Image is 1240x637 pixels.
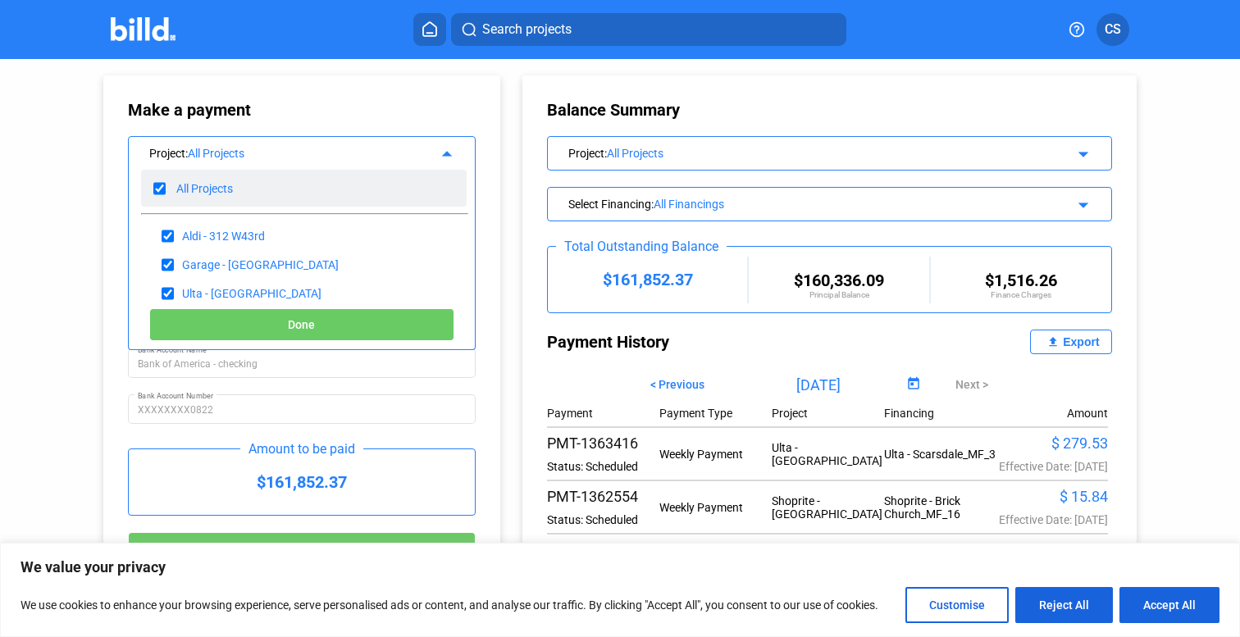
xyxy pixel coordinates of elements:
[21,595,878,615] p: We use cookies to enhance your browsing experience, serve personalised ads or content, and analys...
[547,407,659,420] div: Payment
[996,513,1109,526] div: Effective Date: [DATE]
[1030,330,1112,354] button: Export
[149,308,454,341] button: Done
[931,271,1111,290] div: $1,516.26
[1105,20,1121,39] span: CS
[772,407,884,420] div: Project
[547,435,659,452] div: PMT-1363416
[903,374,925,396] button: Open calendar
[149,143,424,160] div: Project
[185,147,188,160] span: :
[240,441,363,457] div: Amount to be paid
[604,147,607,160] span: :
[996,541,1109,558] div: $ 74.93
[182,258,339,271] div: Garage - [GEOGRAPHIC_DATA]
[651,198,654,211] span: :
[547,330,830,354] div: Payment History
[884,448,996,461] div: Ulta - Scarsdale_MF_3
[568,143,1039,160] div: Project
[182,287,321,300] div: Ulta - [GEOGRAPHIC_DATA]
[288,319,315,332] span: Done
[556,239,727,254] div: Total Outstanding Balance
[435,142,454,162] mat-icon: arrow_drop_up
[1071,142,1091,162] mat-icon: arrow_drop_down
[996,435,1109,452] div: $ 279.53
[659,501,772,514] div: Weekly Payment
[1063,335,1099,348] div: Export
[955,378,988,391] span: Next >
[128,100,337,120] div: Make a payment
[638,371,717,398] button: < Previous
[547,460,659,473] div: Status: Scheduled
[548,270,748,289] div: $161,852.37
[1015,587,1113,623] button: Reject All
[650,378,704,391] span: < Previous
[931,290,1111,299] div: Finance Charges
[884,407,996,420] div: Financing
[996,488,1109,505] div: $ 15.84
[547,488,659,505] div: PMT-1362554
[188,147,424,160] div: All Projects
[129,449,475,515] div: $161,852.37
[482,20,572,39] span: Search projects
[176,182,233,195] div: All Projects
[659,448,772,461] div: Weekly Payment
[1119,587,1219,623] button: Accept All
[128,532,476,573] button: Submit payment
[772,441,884,467] div: Ulta - [GEOGRAPHIC_DATA]
[1043,332,1063,352] mat-icon: file_upload
[654,198,1039,211] div: All Financings
[182,230,265,243] div: Aldi - 312 W43rd
[111,17,176,41] img: Billd Company Logo
[749,290,929,299] div: Principal Balance
[749,271,929,290] div: $160,336.09
[1096,13,1129,46] button: CS
[451,13,846,46] button: Search projects
[21,557,1219,577] p: We value your privacy
[568,194,1039,211] div: Select Financing
[772,494,884,521] div: Shoprite - [GEOGRAPHIC_DATA]
[547,513,659,526] div: Status: Scheduled
[607,147,1039,160] div: All Projects
[884,494,996,521] div: Shoprite - Brick Church_MF_16
[996,460,1109,473] div: Effective Date: [DATE]
[905,587,1009,623] button: Customise
[659,407,772,420] div: Payment Type
[547,541,659,558] div: PMT-1363013
[1067,407,1108,420] div: Amount
[943,371,1001,398] button: Next >
[1071,193,1091,212] mat-icon: arrow_drop_down
[547,100,1112,120] div: Balance Summary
